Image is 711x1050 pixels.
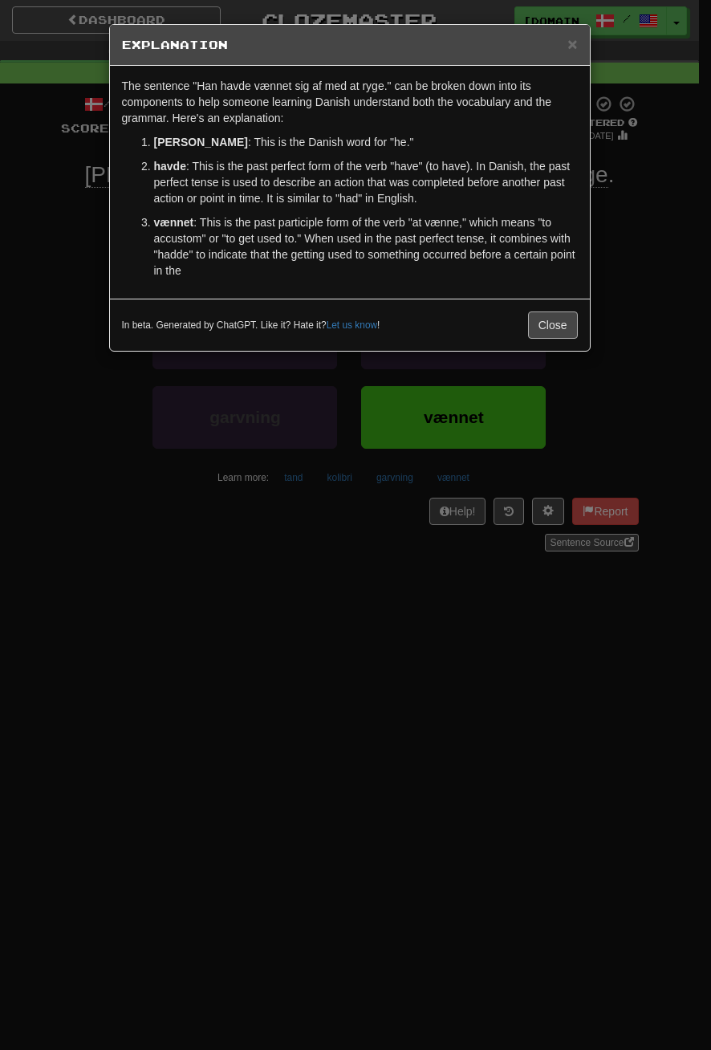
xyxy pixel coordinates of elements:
button: Close [567,35,577,52]
strong: vænnet [154,216,194,229]
p: : This is the Danish word for "he." [154,134,578,150]
small: In beta. Generated by ChatGPT. Like it? Hate it? ! [122,319,380,332]
h5: Explanation [122,37,578,53]
strong: havde [154,160,186,173]
span: × [567,35,577,53]
button: Close [528,311,578,339]
strong: [PERSON_NAME] [154,136,248,149]
p: : This is the past participle form of the verb "at vænne," which means "to accustom" or "to get u... [154,214,578,279]
a: Let us know [327,319,377,331]
p: The sentence "Han havde vænnet sig af med at ryge." can be broken down into its components to hel... [122,78,578,126]
p: : This is the past perfect form of the verb "have" (to have). In Danish, the past perfect tense i... [154,158,578,206]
